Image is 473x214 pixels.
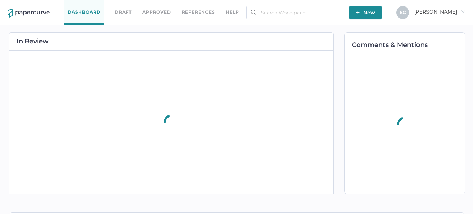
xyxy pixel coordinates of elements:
div: help [226,8,239,16]
a: Draft [115,8,132,16]
img: plus-white.e19ec114.svg [356,10,360,14]
span: New [356,6,375,19]
a: Approved [142,8,171,16]
div: animation [390,108,420,141]
i: arrow_right [460,9,465,14]
img: papercurve-logo-colour.7244d18c.svg [8,9,50,18]
input: Search Workspace [246,6,331,19]
span: S C [400,10,406,15]
h2: In Review [16,38,49,44]
img: search.bf03fe8b.svg [251,10,257,15]
div: animation [157,106,186,139]
span: [PERSON_NAME] [414,9,465,15]
button: New [349,6,382,19]
a: References [182,8,215,16]
h2: Comments & Mentions [352,42,465,48]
